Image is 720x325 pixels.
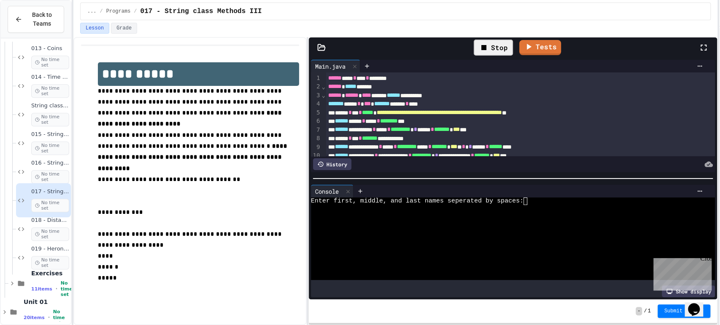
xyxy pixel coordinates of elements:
[56,285,57,292] span: •
[134,8,137,15] span: /
[8,6,64,33] button: Back to Teams
[3,3,58,53] div: Chat with us now!Close
[311,62,350,71] div: Main.java
[31,188,69,195] span: 017 - String class Methods III
[31,269,69,277] span: Exercises
[662,285,715,297] div: Show display
[311,126,321,134] div: 7
[31,256,69,269] span: No time set
[31,160,69,167] span: 016 - String class Methods II
[664,308,704,314] span: Submit Answer
[326,72,715,203] div: To enrich screen reader interactions, please activate Accessibility in Grammarly extension settings
[31,199,69,212] span: No time set
[636,307,642,315] span: -
[311,109,321,117] div: 5
[24,298,69,306] span: Unit 01
[311,197,523,205] span: Enter first, middle, and last names seperated by spaces:
[87,8,97,15] span: ...
[106,8,131,15] span: Programs
[31,131,69,138] span: 015 - String class Methods I
[321,83,326,90] span: Fold line
[31,113,69,126] span: No time set
[685,291,712,317] iframe: chat widget
[111,23,137,34] button: Grade
[311,187,343,196] div: Console
[650,255,712,290] iframe: chat widget
[313,158,351,170] div: History
[311,60,360,72] div: Main.java
[519,40,561,55] a: Tests
[311,117,321,125] div: 6
[61,280,73,297] span: No time set
[31,74,69,81] span: 014 - Time Conversion
[140,6,262,16] span: 017 - String class Methods III
[311,100,321,108] div: 4
[658,304,711,318] button: Submit Answer
[31,227,69,241] span: No time set
[311,185,353,197] div: Console
[311,152,321,160] div: 10
[48,314,50,321] span: •
[311,143,321,152] div: 9
[311,83,321,91] div: 2
[31,245,69,253] span: 019 - Heron's Formula
[31,286,52,292] span: 11 items
[80,23,109,34] button: Lesson
[311,91,321,100] div: 3
[31,56,69,69] span: No time set
[100,8,103,15] span: /
[311,74,321,83] div: 1
[24,315,45,320] span: 20 items
[31,45,69,52] span: 013 - Coins
[27,11,57,28] span: Back to Teams
[474,40,513,56] div: Stop
[321,92,326,99] span: Fold line
[31,102,69,109] span: String class Methods Introduction
[31,84,69,98] span: No time set
[311,134,321,143] div: 8
[31,170,69,184] span: No time set
[647,308,650,314] span: 1
[644,308,647,314] span: /
[31,141,69,155] span: No time set
[31,217,69,224] span: 018 - Distance Formula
